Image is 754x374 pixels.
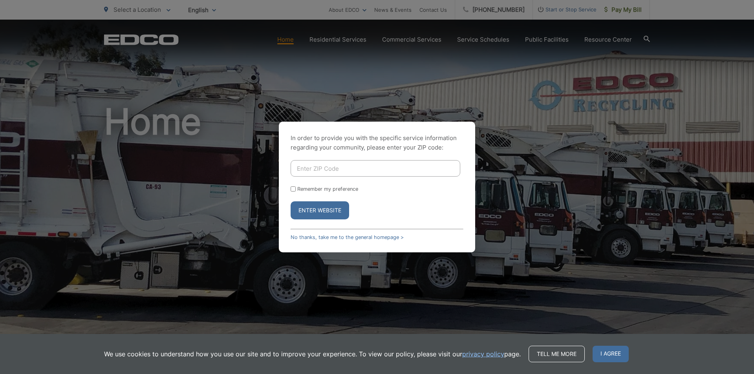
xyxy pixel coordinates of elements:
input: Enter ZIP Code [291,160,460,177]
a: privacy policy [462,349,504,359]
label: Remember my preference [297,186,358,192]
a: Tell me more [529,346,585,362]
span: I agree [593,346,629,362]
button: Enter Website [291,201,349,219]
p: We use cookies to understand how you use our site and to improve your experience. To view our pol... [104,349,521,359]
p: In order to provide you with the specific service information regarding your community, please en... [291,133,463,152]
a: No thanks, take me to the general homepage > [291,234,404,240]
